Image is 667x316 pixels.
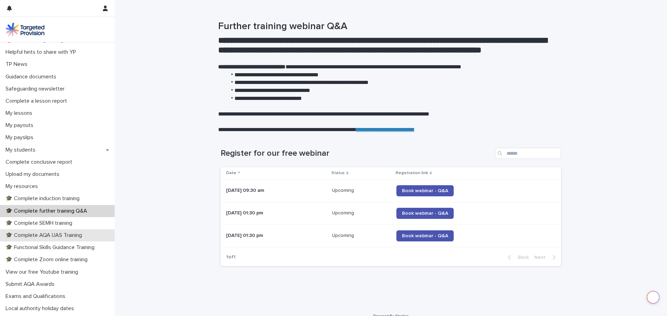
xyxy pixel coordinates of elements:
[3,110,38,117] p: My lessons
[226,169,236,177] p: Date
[221,224,561,247] tr: [DATE] 01:30 pmUpcomingUpcoming Book webinar - Q&A
[3,98,73,104] p: Complete a lesson report
[221,179,561,202] tr: [DATE] 09:30 amUpcomingUpcoming Book webinar - Q&A
[396,185,454,196] a: Book webinar - Q&A
[3,171,65,178] p: Upload my documents
[221,202,561,224] tr: [DATE] 01:30 pmUpcomingUpcoming Book webinar - Q&A
[3,147,41,153] p: My students
[514,255,529,260] span: Back
[332,209,355,216] p: Upcoming
[396,208,454,219] a: Book webinar - Q&A
[3,281,60,288] p: Submit AQA Awards
[3,61,33,68] p: TP News
[226,188,327,194] p: [DATE] 09:30 am
[3,256,93,263] p: 🎓 Complete Zoom online training
[332,186,355,194] p: Upcoming
[332,231,355,239] p: Upcoming
[3,269,84,275] p: View our free Youtube training
[3,293,71,300] p: Exams and Qualifications
[402,211,448,216] span: Book webinar - Q&A
[3,183,43,190] p: My resources
[3,208,93,214] p: 🎓 Complete further training Q&A
[502,254,532,261] button: Back
[221,148,492,159] h1: Register for our free webinar
[3,244,100,251] p: 🎓 Functional Skills Guidance Training
[534,255,550,260] span: Next
[3,159,78,165] p: Complete conclusive report
[331,169,345,177] p: Status
[402,188,448,193] span: Book webinar - Q&A
[3,220,78,227] p: 🎓 Complete SEMH training
[221,249,241,266] p: 1 of 1
[532,254,561,261] button: Next
[226,233,327,239] p: [DATE] 01:30 pm
[3,86,70,92] p: Safeguarding newsletter
[3,195,85,202] p: 🎓 Complete induction training
[226,210,327,216] p: [DATE] 01:30 pm
[396,230,454,241] a: Book webinar - Q&A
[3,74,62,80] p: Guidance documents
[3,134,39,141] p: My payslips
[3,122,39,129] p: My payouts
[402,233,448,238] span: Book webinar - Q&A
[3,305,80,312] p: Local authority holiday dates
[3,49,82,55] p: Helpful hints to share with YP
[3,232,88,239] p: 🎓 Complete AQA UAS Training
[495,148,561,159] input: Search
[6,23,44,36] img: M5nRWzHhSzIhMunXDL62
[396,169,428,177] p: Registration link
[218,21,559,33] h1: Further training webinar Q&A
